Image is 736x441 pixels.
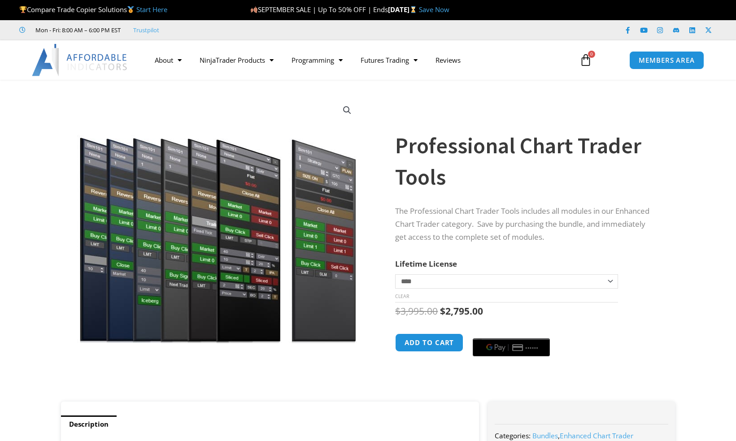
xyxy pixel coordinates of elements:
[629,51,704,69] a: MEMBERS AREA
[395,305,438,317] bdi: 3,995.00
[639,57,695,64] span: MEMBERS AREA
[191,50,283,70] a: NinjaTrader Products
[471,332,552,333] iframe: Secure payment input frame
[395,205,657,244] p: The Professional Chart Trader Tools includes all modules in our Enhanced Chart Trader category. S...
[146,50,191,70] a: About
[526,345,540,351] text: ••••••
[532,431,558,440] a: Bundles
[133,25,159,35] a: Trustpilot
[473,338,550,356] button: Buy with GPay
[427,50,470,70] a: Reviews
[395,305,401,317] span: $
[495,431,531,440] span: Categories:
[395,293,409,299] a: Clear options
[395,333,463,352] button: Add to cart
[532,431,633,440] span: ,
[419,5,449,14] a: Save Now
[250,5,388,14] span: SEPTEMBER SALE | Up To 50% OFF | Ends
[136,5,167,14] a: Start Here
[74,95,362,343] img: ProfessionalToolsBundlePage
[127,6,134,13] img: 🥇
[20,6,26,13] img: 🏆
[61,415,117,433] a: Description
[19,5,167,14] span: Compare Trade Copier Solutions
[146,50,569,70] nav: Menu
[251,6,257,13] img: 🍂
[440,305,483,317] bdi: 2,795.00
[388,5,419,14] strong: [DATE]
[566,47,605,73] a: 0
[339,102,355,118] a: View full-screen image gallery
[440,305,445,317] span: $
[32,44,128,76] img: LogoAI | Affordable Indicators – NinjaTrader
[560,431,633,440] a: Enhanced Chart Trader
[352,50,427,70] a: Futures Trading
[588,51,595,58] span: 0
[410,6,417,13] img: ⌛
[395,130,657,193] h1: Professional Chart Trader Tools
[33,25,121,35] span: Mon - Fri: 8:00 AM – 6:00 PM EST
[283,50,352,70] a: Programming
[395,259,457,269] label: Lifetime License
